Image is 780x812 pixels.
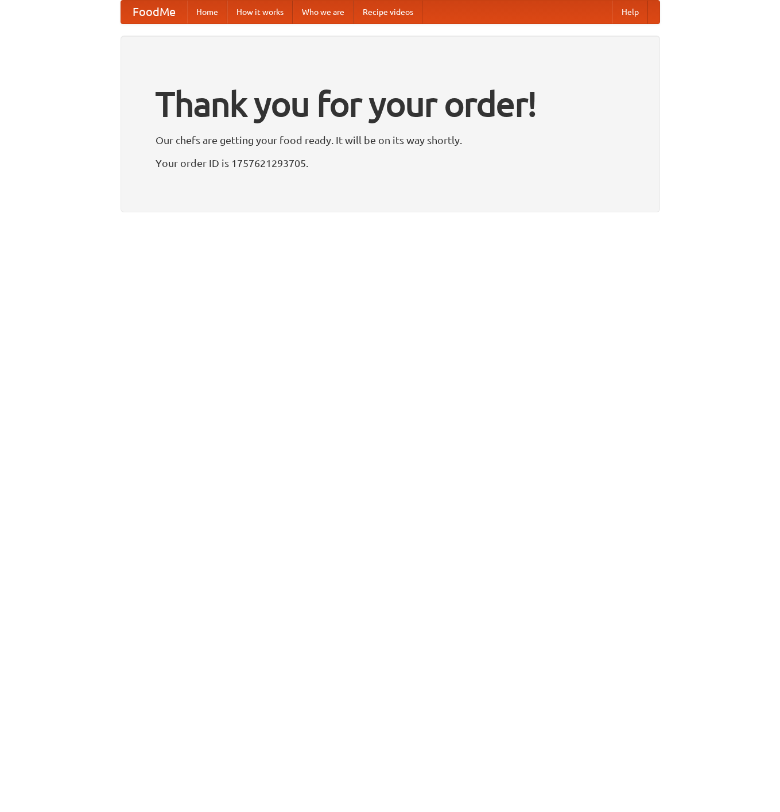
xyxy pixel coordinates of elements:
a: Recipe videos [354,1,422,24]
a: Who we are [293,1,354,24]
a: Help [612,1,648,24]
p: Our chefs are getting your food ready. It will be on its way shortly. [156,131,625,149]
p: Your order ID is 1757621293705. [156,154,625,172]
a: Home [187,1,227,24]
a: FoodMe [121,1,187,24]
a: How it works [227,1,293,24]
h1: Thank you for your order! [156,76,625,131]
